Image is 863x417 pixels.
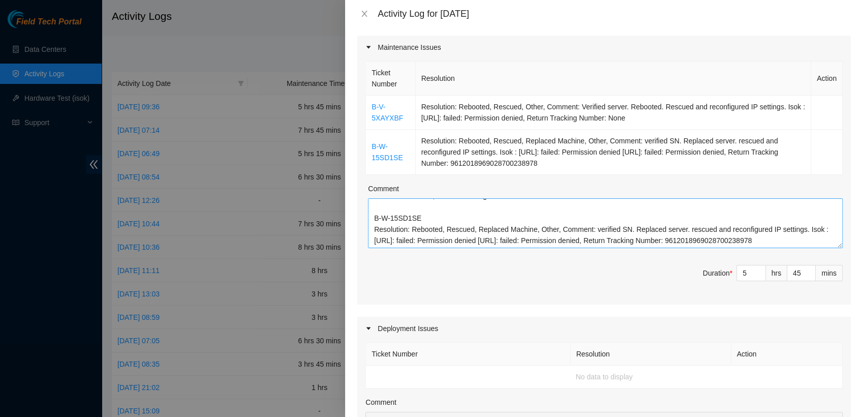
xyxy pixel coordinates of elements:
[378,8,851,19] div: Activity Log for [DATE]
[365,44,372,50] span: caret-right
[731,343,843,366] th: Action
[357,317,851,340] div: Deployment Issues
[368,198,843,248] textarea: Comment
[357,9,372,19] button: Close
[766,265,787,281] div: hrs
[416,96,812,130] td: Resolution: Rebooted, Rescued, Other, Comment: Verified server. Rebooted. Rescued and reconfigure...
[366,343,570,366] th: Ticket Number
[571,343,731,366] th: Resolution
[816,265,843,281] div: mins
[372,103,403,122] a: B-V-5XAYXBF
[416,62,812,96] th: Resolution
[703,267,732,279] div: Duration
[357,36,851,59] div: Maintenance Issues
[366,62,415,96] th: Ticket Number
[368,183,399,194] label: Comment
[811,62,843,96] th: Action
[360,10,368,18] span: close
[372,142,403,162] a: B-W-15SD1SE
[416,130,812,175] td: Resolution: Rebooted, Rescued, Replaced Machine, Other, Comment: verified SN. Replaced server. re...
[365,397,396,408] label: Comment
[365,325,372,332] span: caret-right
[366,366,843,389] td: No data to display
